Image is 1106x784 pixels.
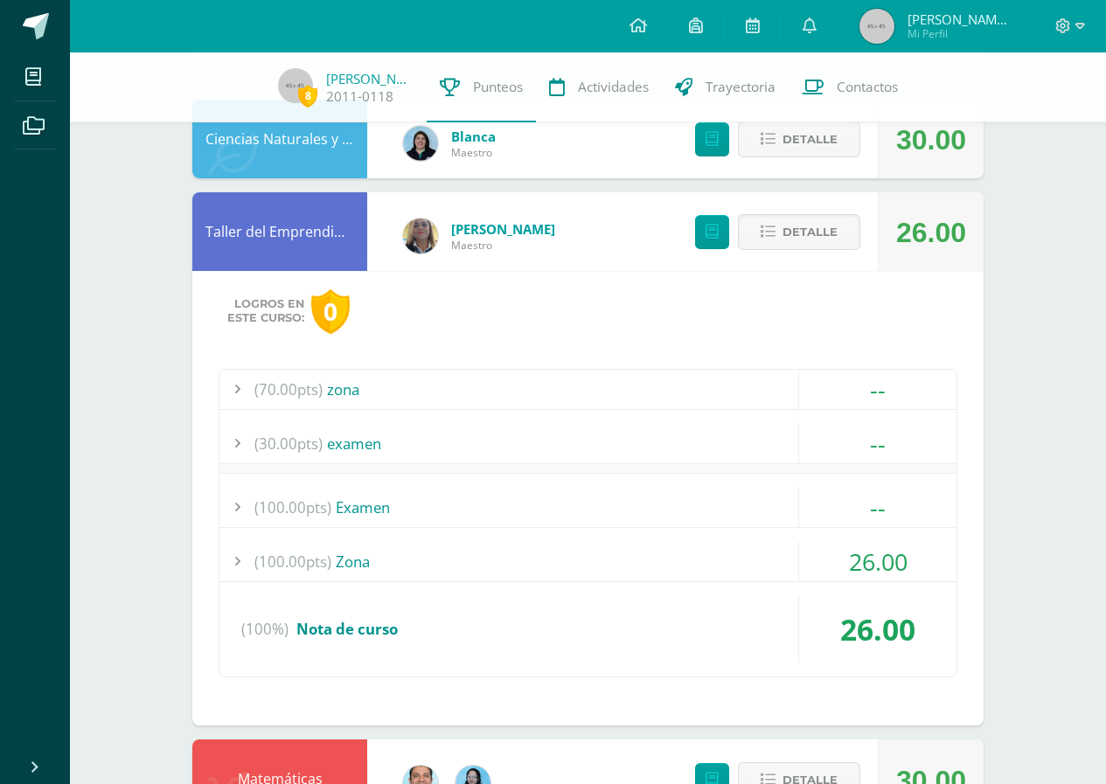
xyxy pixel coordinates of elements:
span: Detalle [783,123,838,156]
div: 26.00 [799,596,956,663]
span: Detalle [783,216,838,248]
span: Punteos [473,78,523,96]
a: [PERSON_NAME] [326,70,414,87]
div: -- [799,424,956,463]
img: 45x45 [859,9,894,44]
div: 0 [311,289,350,334]
span: (100.00pts) [254,542,331,581]
div: -- [799,370,956,409]
span: Trayectoria [706,78,776,96]
a: Punteos [427,52,536,122]
div: -- [799,488,956,527]
div: zona [219,370,956,409]
span: Maestro [451,238,555,253]
span: (100.00pts) [254,488,331,527]
div: Ciencias Naturales y Lab [192,100,367,178]
span: (30.00pts) [254,424,323,463]
img: 6df1b4a1ab8e0111982930b53d21c0fa.png [403,126,438,161]
span: Nota de curso [296,619,398,639]
span: Actividades [578,78,649,96]
span: Maestro [451,145,496,160]
span: [PERSON_NAME] [PERSON_NAME] [908,10,1012,28]
div: Sin actividades [219,465,956,504]
div: 26.00 [896,193,966,272]
span: (100%) [241,596,289,663]
div: 26.00 [799,542,956,581]
span: Contactos [837,78,898,96]
img: c96224e79309de7917ae934cbb5c0b01.png [403,219,438,253]
a: Blanca [451,128,496,145]
button: Detalle [738,121,860,157]
div: Examen [219,488,956,527]
span: 8 [298,85,317,107]
div: examen [219,424,956,463]
div: 30.00 [896,101,966,179]
span: Mi Perfil [908,26,1012,41]
a: Actividades [536,52,662,122]
a: 2011-0118 [326,87,393,106]
div: Taller del Emprendimiento [192,192,367,271]
a: Trayectoria [662,52,789,122]
div: Zona [219,542,956,581]
button: Detalle [738,214,860,250]
span: (70.00pts) [254,370,323,409]
a: [PERSON_NAME] [451,220,555,238]
a: Contactos [789,52,911,122]
span: Logros en este curso: [227,297,304,325]
img: 45x45 [278,68,313,103]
